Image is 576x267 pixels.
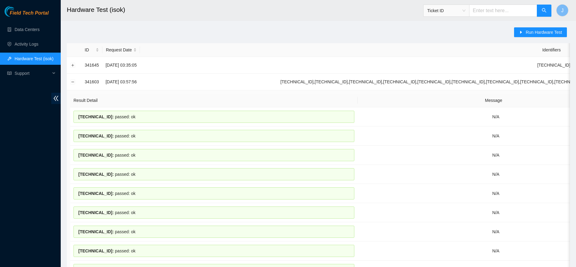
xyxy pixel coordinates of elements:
img: Akamai Technologies [5,6,31,17]
span: Support [15,67,50,79]
button: caret-rightRun Hardware Test [514,27,567,37]
input: Enter text here... [469,5,537,17]
span: Field Tech Portal [10,10,49,16]
td: 341603 [81,74,102,90]
span: double-left [51,93,61,104]
span: [TECHNICAL_ID] : [78,191,114,196]
div: passed: ok [73,149,354,161]
td: 341645 [81,57,102,74]
button: search [537,5,551,17]
span: search [542,8,547,14]
div: passed: ok [73,226,354,238]
span: [TECHNICAL_ID] : [78,229,114,234]
span: [TECHNICAL_ID] : [78,172,114,177]
span: Run Hardware Test [526,29,562,36]
div: passed: ok [73,130,354,142]
td: [DATE] 03:35:05 [102,57,140,74]
button: Expand row [70,63,75,68]
span: [TECHNICAL_ID] : [78,114,114,119]
span: caret-right [519,30,523,35]
a: Activity Logs [15,42,39,47]
span: [TECHNICAL_ID] : [78,153,114,158]
div: passed: ok [73,168,354,180]
span: [TECHNICAL_ID] : [78,133,114,138]
span: [TECHNICAL_ID] : [78,248,114,253]
a: Hardware Test (isok) [15,56,53,61]
button: J [556,4,568,16]
span: read [7,71,12,75]
span: Ticket ID [427,6,465,15]
a: Akamai TechnologiesField Tech Portal [5,11,49,19]
button: Collapse row [70,79,75,84]
div: passed: ok [73,206,354,219]
a: Data Centers [15,27,39,32]
div: passed: ok [73,245,354,257]
div: passed: ok [73,187,354,199]
td: [DATE] 03:57:56 [102,74,140,90]
span: [TECHNICAL_ID] : [78,210,114,215]
th: Result Detail [70,94,358,107]
span: J [561,7,564,14]
div: passed: ok [73,111,354,123]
